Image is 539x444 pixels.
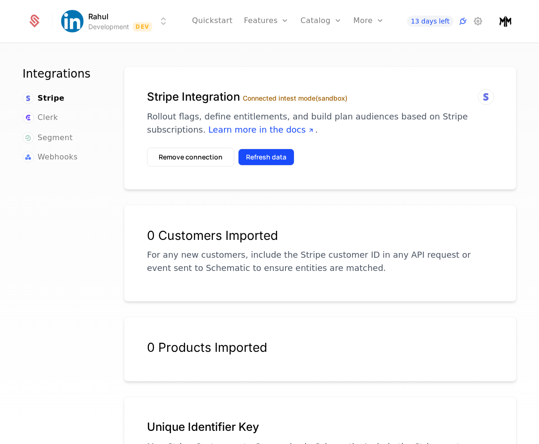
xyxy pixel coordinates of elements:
div: 0 Customers Imported [147,228,493,243]
button: Refresh data [238,149,294,166]
span: Segment [38,132,73,143]
a: 13 days left [407,16,453,27]
div: 0 Products Imported [147,340,493,355]
span: Stripe [38,93,64,104]
span: Rahul [88,11,108,22]
img: Rahul [61,10,84,32]
a: Webhooks [23,151,77,163]
div: Development [88,22,129,32]
h1: Stripe Integration [147,89,493,104]
span: Clerk [38,112,58,123]
a: Learn more in the docs [208,125,315,135]
img: Music Mixture [499,15,512,28]
span: Webhooks [38,151,77,163]
h1: Integrations [23,66,101,81]
button: Open user button [499,15,512,28]
a: Stripe [23,93,64,104]
label: Connected in test mode (sandbox) [243,94,347,102]
h1: Unique Identifier Key [147,420,493,435]
span: Dev [133,22,152,32]
button: Remove connection [147,148,234,166]
button: Select environment [64,11,169,32]
nav: Main [23,66,101,163]
p: Rollout flags, define entitlements, and build plan audiences based on Stripe subscriptions. . [147,110,493,136]
a: Settings [472,16,484,27]
a: Integrations [457,16,469,27]
p: For any new customers, include the Stripe customer ID in any API request or event sent to Schemat... [147,248,493,275]
a: Segment [23,132,73,143]
a: Clerk [23,112,58,123]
